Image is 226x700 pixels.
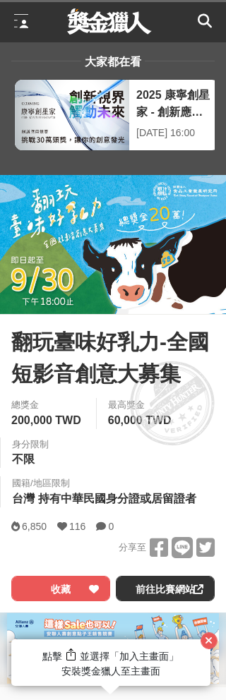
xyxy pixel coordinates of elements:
span: 116 [69,521,85,532]
img: Share Icon [62,646,80,664]
div: [DATE] 16:00 [136,126,213,140]
span: 不限 [12,453,35,465]
span: 台灣 [12,493,35,505]
img: 386af5bf-fbe2-4d43-ae68-517df2b56ae5.png [7,613,219,684]
span: 分享至 [119,537,146,558]
span: 60,000 TWD [108,414,172,426]
div: 2025 康寧創星家 - 創新應用競賽 [136,87,213,119]
span: 安裝獎金獵人至主畫面 [61,665,160,677]
a: 2025 康寧創星家 - 創新應用競賽[DATE] 16:00 [14,79,220,151]
span: 6,850 [22,521,47,532]
span: 最高獎金 [108,398,175,412]
span: 點擊 [42,651,62,662]
span: 持有中華民國身分證或居留證者 [38,493,196,505]
span: 並選擇「加入主畫面」 [80,651,179,662]
div: 國籍/地區限制 [12,476,200,490]
span: 翻玩臺味好乳力-全國短影音創意大募集 [11,326,215,390]
div: 身分限制 [12,437,49,452]
span: 0 [108,521,114,532]
span: 總獎金 [11,398,85,412]
span: 大家都在看 [81,56,145,68]
a: 前往比賽網站 [116,576,215,601]
span: 200,000 TWD [11,414,81,426]
button: 收藏 [11,576,110,601]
